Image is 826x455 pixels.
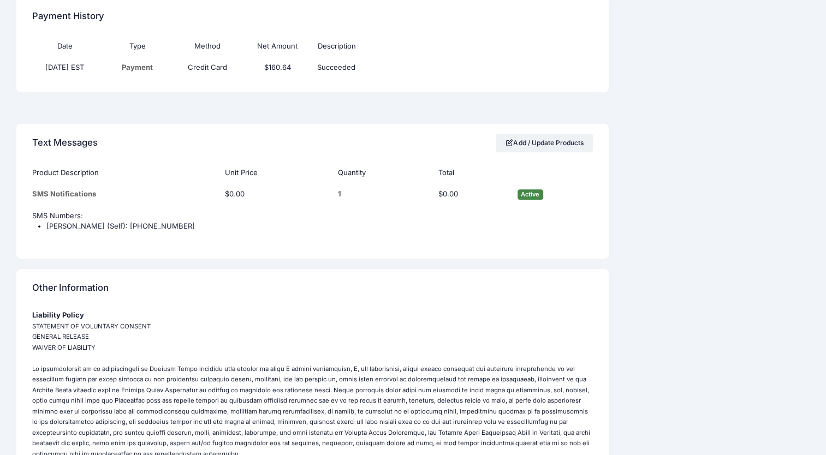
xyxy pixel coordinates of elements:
th: Method [173,35,242,57]
td: Credit Card [173,57,242,78]
span: Active [518,189,543,200]
h4: Payment History [32,1,104,32]
th: Date [32,35,102,57]
td: $160.64 [242,57,312,78]
th: Unit Price [219,162,332,183]
td: Succeeded [312,57,522,78]
div: Liability Policy [32,310,592,321]
th: Type [103,35,173,57]
td: SMS Notifications [32,183,219,205]
td: $0.00 [219,183,332,205]
th: Total [433,162,512,183]
a: Add / Update Products [496,134,593,152]
td: [DATE] EST [32,57,102,78]
h4: Text Messages [32,128,98,159]
td: $0.00 [433,183,512,205]
th: Description [312,35,522,57]
th: Quantity [333,162,433,183]
div: 1 [338,189,427,200]
th: Product Description [32,162,219,183]
h4: Other Information [32,273,109,304]
td: SMS Numbers: [32,205,592,244]
td: Payment [103,57,173,78]
th: Net Amount [242,35,312,57]
li: [PERSON_NAME] (Self): [PHONE_NUMBER] [46,221,592,232]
